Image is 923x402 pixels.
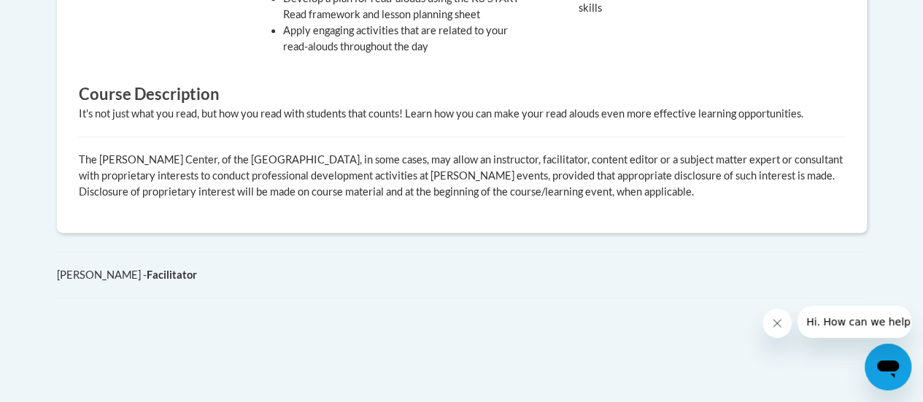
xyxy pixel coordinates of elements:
[865,344,911,390] iframe: Button to launch messaging window
[79,106,845,122] div: It's not just what you read, but how you read with students that counts! Learn how you can make y...
[147,268,197,281] b: Facilitator
[9,10,118,22] span: Hi. How can we help?
[283,23,528,55] li: Apply engaging activities that are related to your read-alouds throughout the day
[79,83,845,106] h3: Course Description
[57,267,867,283] div: [PERSON_NAME] -
[79,152,845,200] p: The [PERSON_NAME] Center, of the [GEOGRAPHIC_DATA], in some cases, may allow an instructor, facil...
[762,309,792,338] iframe: Close message
[798,306,911,338] iframe: Message from company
